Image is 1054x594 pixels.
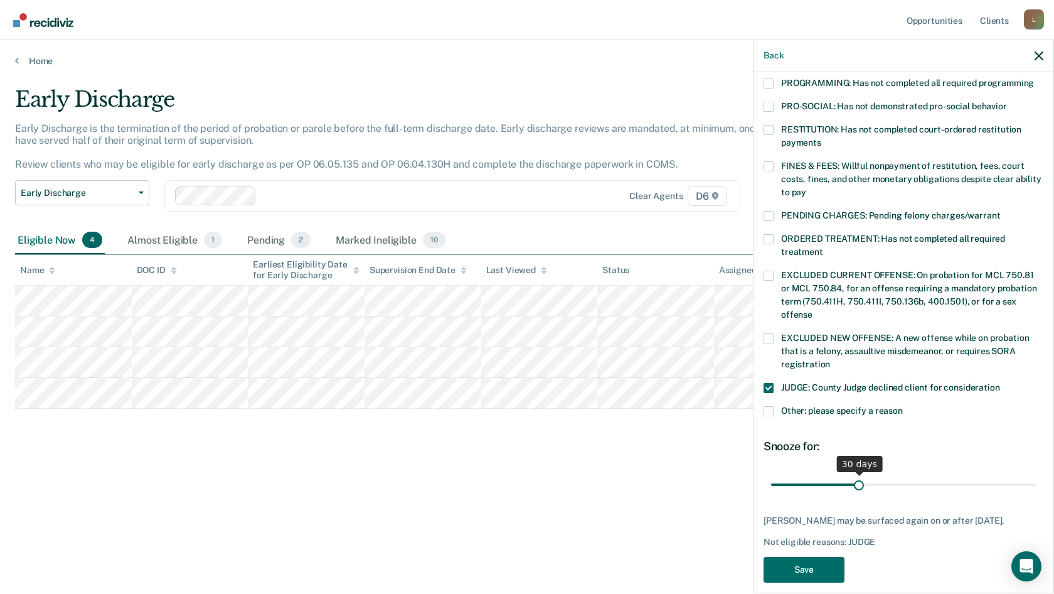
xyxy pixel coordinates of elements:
div: Snooze for: [764,440,1043,453]
a: Home [15,55,1039,67]
span: 4 [82,232,102,248]
div: 30 days [837,456,883,472]
p: Early Discharge is the termination of the period of probation or parole before the full-term disc... [15,122,794,171]
span: D6 [688,186,727,206]
div: L [1024,9,1044,30]
button: Save [764,557,844,583]
span: PRO-SOCIAL: Has not demonstrated pro-social behavior [781,101,1007,111]
span: 10 [423,232,445,248]
button: Back [764,50,784,61]
div: Last Viewed [486,265,547,276]
div: [PERSON_NAME] may be surfaced again on or after [DATE]. [764,516,1043,526]
div: Not eligible reasons: JUDGE [764,537,1043,548]
div: Clear agents [629,191,683,202]
div: Pending [245,227,313,254]
div: Assigned to [719,265,778,276]
div: Earliest Eligibility Date for Early Discharge [253,259,359,281]
div: Early Discharge [15,87,806,122]
span: FINES & FEES: Willful nonpayment of restitution, fees, court costs, fines, and other monetary obl... [781,161,1041,197]
div: Almost Eligible [125,227,225,254]
div: Supervision End Date [370,265,467,276]
span: 1 [204,232,222,248]
button: Profile dropdown button [1024,9,1044,30]
div: Status [602,265,629,276]
span: Early Discharge [21,188,134,198]
div: Open Intercom Messenger [1011,551,1041,581]
span: 2 [291,232,311,248]
div: Eligible Now [15,227,105,254]
span: JUDGE: County Judge declined client for consideration [781,382,1000,392]
div: Name [20,265,55,276]
div: Marked Ineligible [333,227,447,254]
span: RESTITUTION: Has not completed court-ordered restitution payments [781,124,1021,148]
span: PENDING CHARGES: Pending felony charges/warrant [781,210,1000,220]
span: ORDERED TREATMENT: Has not completed all required treatment [781,234,1005,257]
span: PROGRAMMING: Has not completed all required programming [781,78,1034,88]
span: Other: please specify a reason [781,406,903,416]
img: Recidiviz [13,13,73,27]
div: DOC ID [137,265,177,276]
span: EXCLUDED CURRENT OFFENSE: On probation for MCL 750.81 or MCL 750.84, for an offense requiring a m... [781,270,1036,320]
span: EXCLUDED NEW OFFENSE: A new offense while on probation that is a felony, assaultive misdemeanor, ... [781,333,1029,369]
